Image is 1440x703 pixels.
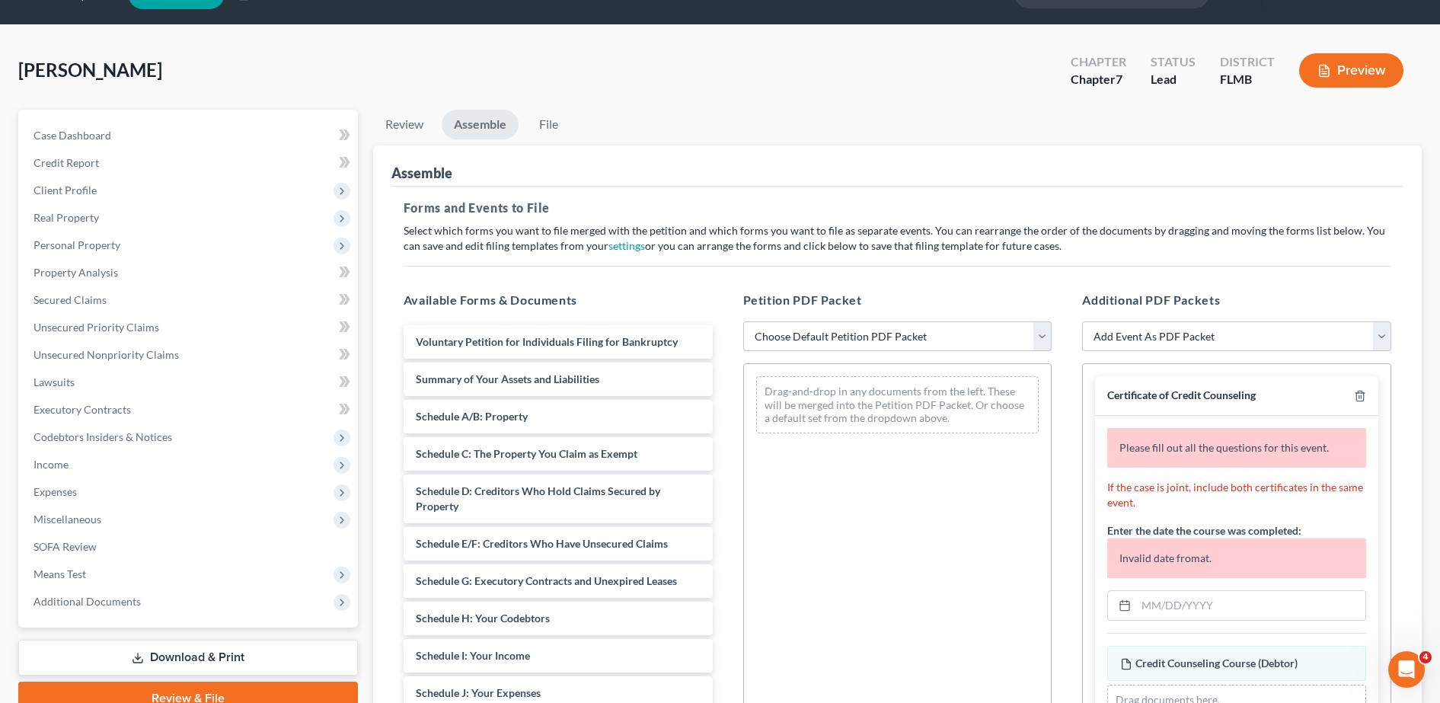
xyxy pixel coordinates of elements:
[1107,388,1256,401] span: Certificate of Credit Counseling
[1151,53,1196,71] div: Status
[1151,71,1196,88] div: Lead
[416,574,677,587] span: Schedule G: Executory Contracts and Unexpired Leases
[34,129,111,142] span: Case Dashboard
[743,292,862,307] span: Petition PDF Packet
[1135,657,1298,669] span: Credit Counseling Course (Debtor)
[21,341,358,369] a: Unsecured Nonpriority Claims
[34,211,99,224] span: Real Property
[373,110,436,139] a: Review
[1071,71,1126,88] div: Chapter
[21,149,358,177] a: Credit Report
[1116,72,1122,86] span: 7
[416,649,530,662] span: Schedule I: Your Income
[34,403,131,416] span: Executory Contracts
[34,184,97,197] span: Client Profile
[404,223,1391,254] p: Select which forms you want to file merged with the petition and which forms you want to file as ...
[1107,538,1366,578] p: Invalid date fromat.
[34,266,118,279] span: Property Analysis
[21,369,358,396] a: Lawsuits
[1071,53,1126,71] div: Chapter
[21,314,358,341] a: Unsecured Priority Claims
[416,447,637,460] span: Schedule C: The Property You Claim as Exempt
[34,375,75,388] span: Lawsuits
[21,533,358,561] a: SOFA Review
[1419,651,1432,663] span: 4
[34,293,107,306] span: Secured Claims
[34,540,97,553] span: SOFA Review
[416,612,550,625] span: Schedule H: Your Codebtors
[21,259,358,286] a: Property Analysis
[34,458,69,471] span: Income
[34,567,86,580] span: Means Test
[416,372,599,385] span: Summary of Your Assets and Liabilities
[525,110,573,139] a: File
[1220,53,1275,71] div: District
[1388,651,1425,688] iframe: Intercom live chat
[34,238,120,251] span: Personal Property
[756,376,1039,433] div: Drag-and-drop in any documents from the left. These will be merged into the Petition PDF Packet. ...
[34,513,101,526] span: Miscellaneous
[34,156,99,169] span: Credit Report
[34,321,159,334] span: Unsecured Priority Claims
[18,59,162,81] span: [PERSON_NAME]
[21,396,358,423] a: Executory Contracts
[34,485,77,498] span: Expenses
[18,640,358,676] a: Download & Print
[1299,53,1403,88] button: Preview
[416,335,678,348] span: Voluntary Petition for Individuals Filing for Bankruptcy
[21,286,358,314] a: Secured Claims
[416,537,668,550] span: Schedule E/F: Creditors Who Have Unsecured Claims
[1107,480,1366,510] p: If the case is joint, include both certificates in the same event.
[1136,591,1365,620] input: MM/DD/YYYY
[1082,291,1391,309] h5: Additional PDF Packets
[34,348,179,361] span: Unsecured Nonpriority Claims
[34,595,141,608] span: Additional Documents
[34,430,172,443] span: Codebtors Insiders & Notices
[21,122,358,149] a: Case Dashboard
[416,484,660,513] span: Schedule D: Creditors Who Hold Claims Secured by Property
[1220,71,1275,88] div: FLMB
[416,686,541,699] span: Schedule J: Your Expenses
[416,410,528,423] span: Schedule A/B: Property
[608,239,645,252] a: settings
[404,199,1391,217] h5: Forms and Events to File
[1107,522,1301,538] label: Enter the date the course was completed:
[442,110,519,139] a: Assemble
[391,164,452,182] div: Assemble
[1119,441,1329,454] span: Please fill out all the questions for this event.
[404,291,713,309] h5: Available Forms & Documents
